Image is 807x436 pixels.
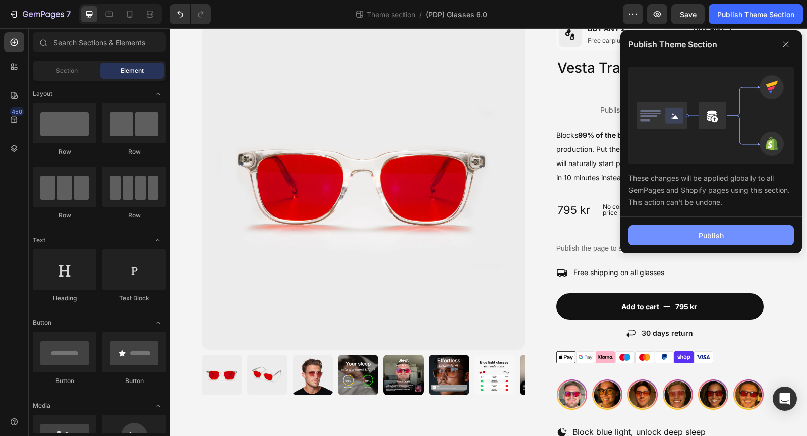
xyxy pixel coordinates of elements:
img: Alt image [457,351,488,381]
p: No compare price [433,176,481,188]
img: Oberon Grey Relax Lens HEVO [304,326,344,367]
span: Toggle open [150,315,166,331]
input: Search Sections & Elements [33,32,166,52]
span: (PDP) Glasses 6.0 [426,9,487,20]
div: Row [33,211,96,220]
span: Text [33,236,45,245]
button: Add to cart [386,265,594,292]
strong: 99% of the blue light [408,102,480,111]
pre: OUT OF STOCK [543,173,594,190]
div: Undo/Redo [170,4,211,24]
span: Save [680,10,697,19]
span: Custom Code [386,63,594,75]
span: Layout [33,89,52,98]
p: Free shipping on all glasses [403,241,494,248]
p: No discount [497,177,531,186]
span: Publish the page to see the content. [386,77,594,87]
button: 7 [4,4,75,24]
img: Vesta Transparent Sleep Lens HEVO [77,326,118,367]
p: Publish the page to see the content. [386,215,499,226]
img: Vesta Transparent Sleep Lens HEVO [123,326,163,367]
span: Toggle open [150,86,166,102]
span: Toggle open [150,398,166,414]
div: Add to cart [451,272,489,285]
button: Publish Theme Section [709,4,803,24]
p: Free earplugs + 10% [524,7,590,18]
div: Text Block [102,294,166,303]
img: Alt image [387,351,417,381]
img: Alt image [493,351,523,381]
span: Theme section [365,9,417,20]
div: 795 kr [386,174,421,190]
p: Blocks that stops your [MEDICAL_DATA] production. Put them on 1-2 hours before bed and your body ... [386,102,593,153]
span: Section [56,66,78,75]
span: Button [33,318,51,328]
p: 30 days return [472,301,523,308]
p: Block blue light, unlock deep sleep [402,399,536,409]
div: Publish [699,230,724,241]
div: Button [102,376,166,386]
div: 795 kr [504,271,528,286]
button: Publish [628,225,794,245]
img: Oberon Grey Relax Lens HEVO [259,326,299,367]
img: Vesta Transparent Sleep Lens HEVO [32,326,72,367]
img: Alt image [563,351,594,381]
span: Element [121,66,144,75]
div: These changes will be applied globally to all GemPages and Shopify pages using this section. This... [628,164,794,208]
span: Toggle open [150,232,166,248]
div: Publish Theme Section [717,9,794,20]
h1: Vesta Transparent Sleep Lens [386,29,594,49]
img: Oberon Grey Relax Lens HEVO [213,326,254,367]
p: 7 [66,8,71,20]
div: Heading [33,294,96,303]
img: Oberon Grey Relax Lens HEVO [168,326,208,367]
span: Media [33,401,50,410]
div: 450 [10,107,24,116]
iframe: Design area [170,28,807,436]
div: Open Intercom Messenger [773,387,797,411]
img: Alt image [528,351,558,381]
div: Row [33,147,96,156]
img: Oberon Grey Relax Lens HEVO [350,326,390,367]
div: Row [102,211,166,220]
span: / [419,9,422,20]
button: Save [671,4,705,24]
img: Alt image [422,351,452,381]
p: Free earplugs [418,7,484,18]
div: Button [33,376,96,386]
div: Row [102,147,166,156]
p: Publish Theme Section [628,38,717,50]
